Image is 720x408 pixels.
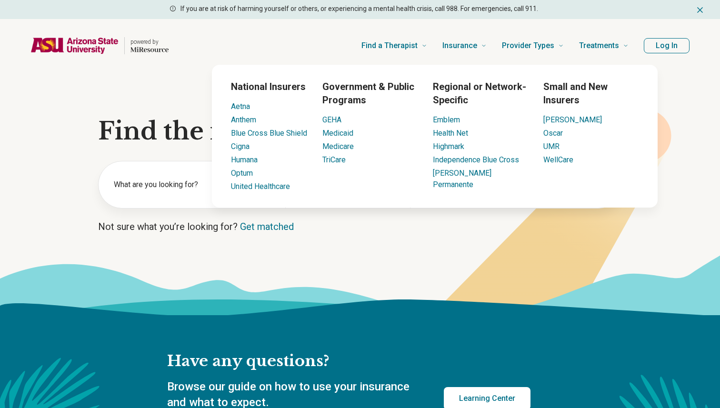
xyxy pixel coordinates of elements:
[695,4,705,15] button: Dismiss
[231,80,307,93] h3: National Insurers
[167,351,530,371] h2: Have any questions?
[155,65,715,208] div: Insurance
[543,80,639,107] h3: Small and New Insurers
[231,155,258,164] a: Humana
[442,27,487,65] a: Insurance
[98,220,622,233] p: Not sure what you’re looking for?
[579,27,629,65] a: Treatments
[231,102,250,111] a: Aetna
[322,80,418,107] h3: Government & Public Programs
[543,155,573,164] a: WellCare
[130,38,169,46] p: powered by
[502,39,554,52] span: Provider Types
[543,115,602,124] a: [PERSON_NAME]
[361,39,418,52] span: Find a Therapist
[322,115,341,124] a: GEHA
[433,142,464,151] a: Highmark
[579,39,619,52] span: Treatments
[433,169,491,189] a: [PERSON_NAME] Permanente
[231,129,307,138] a: Blue Cross Blue Shield
[231,142,250,151] a: Cigna
[231,115,256,124] a: Anthem
[98,117,622,146] h1: Find the right mental health care for you
[433,115,460,124] a: Emblem
[240,221,294,232] a: Get matched
[433,129,468,138] a: Health Net
[433,80,528,107] h3: Regional or Network-Specific
[231,169,253,178] a: Optum
[114,179,274,190] label: What are you looking for?
[180,4,538,14] p: If you are at risk of harming yourself or others, or experiencing a mental health crisis, call 98...
[322,155,346,164] a: TriCare
[433,155,519,164] a: Independence Blue Cross
[30,30,169,61] a: Home page
[361,27,427,65] a: Find a Therapist
[442,39,477,52] span: Insurance
[231,182,290,191] a: United Healthcare
[502,27,564,65] a: Provider Types
[644,38,690,53] button: Log In
[322,142,354,151] a: Medicare
[322,129,353,138] a: Medicaid
[543,129,563,138] a: Oscar
[543,142,560,151] a: UMR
